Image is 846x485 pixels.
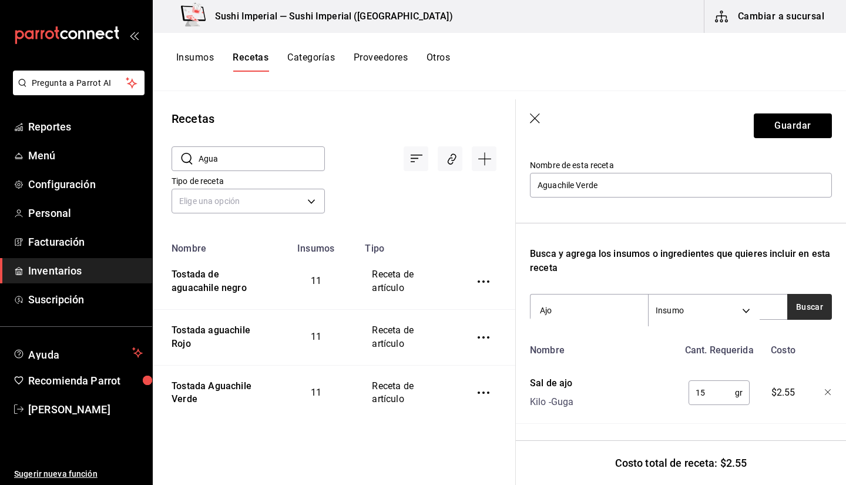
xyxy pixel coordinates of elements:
span: Sugerir nueva función [14,468,143,480]
div: Insumo [649,295,760,326]
div: Tostada aguachile Rojo [167,319,260,351]
span: Inventarios [28,263,143,279]
span: Ayuda [28,346,127,360]
h3: Sushi Imperial — Sushi Imperial ([GEOGRAPHIC_DATA]) [206,9,453,24]
span: Personal [28,205,143,221]
div: navigation tabs [176,52,450,72]
div: Costo total de receta: $2.55 [516,440,846,485]
span: 11 [311,387,321,398]
input: Buscar insumo [531,298,648,323]
button: Otros [427,52,450,72]
span: Suscripción [28,292,143,307]
span: Pregunta a Parrot AI [32,77,126,89]
span: $2.55 [771,386,795,400]
div: Recetas [172,110,214,128]
span: Facturación [28,234,143,250]
a: Pregunta a Parrot AI [8,85,145,98]
div: Sal de ajo [530,376,573,390]
span: Reportes [28,119,143,135]
div: Agregar receta [472,146,496,171]
input: Buscar nombre de receta [199,147,325,170]
div: gr [689,380,750,405]
div: Costo [756,339,807,357]
button: Categorías [287,52,335,72]
span: 11 [311,331,321,342]
div: Ordenar por [404,146,428,171]
button: open_drawer_menu [129,31,139,40]
th: Tipo [358,236,456,254]
span: Configuración [28,176,143,192]
table: inventoriesTable [153,236,515,420]
th: Insumos [274,236,358,254]
td: Receta de artículo [358,254,456,309]
div: Kilo - Guga [530,395,573,409]
td: Receta de artículo [358,309,456,365]
div: Tostada de aguacahile negro [167,263,260,295]
th: Nombre [153,236,274,254]
button: Proveedores [354,52,408,72]
div: Asociar recetas [438,146,462,171]
div: Cant. Requerida [679,339,756,357]
div: Nombre [525,339,679,357]
span: 11 [311,275,321,286]
td: Receta de artículo [358,365,456,420]
label: Tipo de receta [172,177,325,185]
input: 0 [689,381,735,404]
button: Recetas [233,52,268,72]
button: Pregunta a Parrot AI [13,71,145,95]
span: Recomienda Parrot [28,373,143,389]
div: Busca y agrega los insumos o ingredientes que quieres incluir en esta receta [530,247,832,275]
span: [PERSON_NAME] [28,402,143,417]
button: Insumos [176,52,214,72]
button: Guardar [754,113,832,138]
button: Buscar [787,294,832,320]
div: Tostada Aguachile Verde [167,375,260,407]
label: Nombre de esta receta [530,161,832,169]
span: Menú [28,148,143,163]
div: Elige una opción [172,189,325,213]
